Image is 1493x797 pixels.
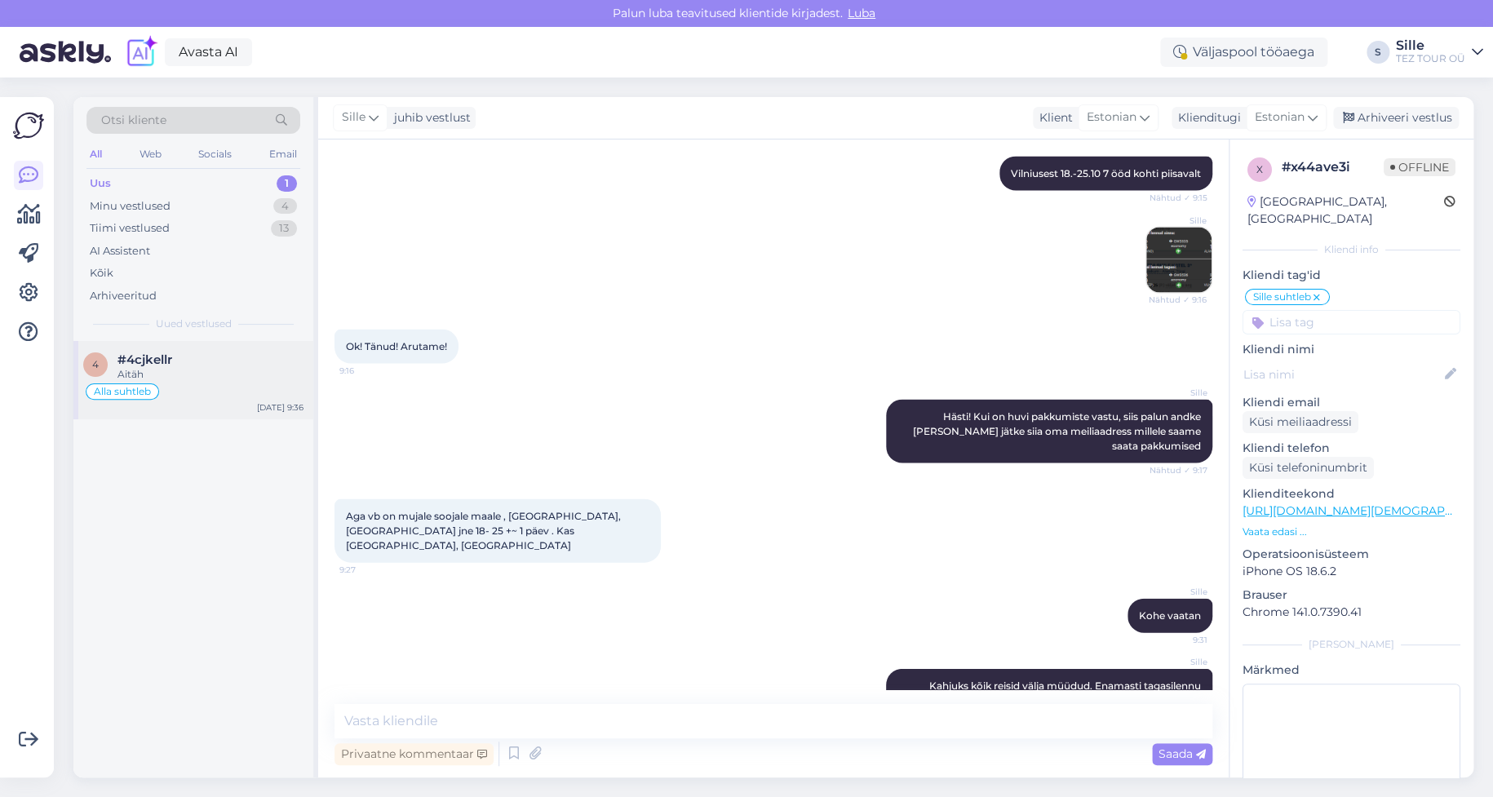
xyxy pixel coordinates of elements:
div: Kõik [90,265,113,281]
div: Email [266,144,300,165]
div: S [1367,41,1389,64]
div: Uus [90,175,111,192]
span: Nähtud ✓ 9:17 [1146,463,1207,476]
p: Kliendi tag'id [1243,267,1460,284]
span: 9:31 [1146,633,1207,645]
span: Nähtud ✓ 9:15 [1146,191,1207,203]
div: Privaatne kommentaar [334,743,494,765]
p: Kliendi telefon [1243,440,1460,457]
span: Aga vb on mujale soojale maale , [GEOGRAPHIC_DATA], [GEOGRAPHIC_DATA] jne 18- 25 +~ 1 päev . Kas ... [346,509,623,551]
p: Chrome 141.0.7390.41 [1243,604,1460,621]
span: 9:27 [339,563,401,575]
div: All [86,144,105,165]
span: Kahjuks kõik reisid välja müüdud. Enamasti tagasilennu piletid. [929,679,1203,706]
input: Lisa nimi [1243,365,1442,383]
span: 9:16 [339,364,401,376]
span: Sille [1146,585,1207,597]
div: [PERSON_NAME] [1243,637,1460,652]
div: [DATE] 9:36 [257,401,303,414]
a: Avasta AI [165,38,252,66]
p: Operatsioonisüsteem [1243,546,1460,563]
div: Minu vestlused [90,198,171,215]
div: 13 [271,220,297,237]
div: Tiimi vestlused [90,220,170,237]
div: Küsi telefoninumbrit [1243,457,1374,479]
span: Hästi! Kui on huvi pakkumiste vastu, siis palun andke [PERSON_NAME] jätke siia oma meiliaadress m... [913,410,1203,451]
span: Alla suhtleb [94,387,151,396]
img: Askly Logo [13,110,44,141]
div: Arhiveeritud [90,288,157,304]
span: Sille suhtleb [1253,292,1311,302]
span: Sille [342,108,365,126]
p: iPhone OS 18.6.2 [1243,563,1460,580]
span: Offline [1384,158,1455,176]
div: Klienditugi [1172,109,1241,126]
div: Socials [195,144,235,165]
div: Sille [1396,39,1465,52]
p: Märkmed [1243,662,1460,679]
div: Web [136,144,165,165]
div: TEZ TOUR OÜ [1396,52,1465,65]
div: Klient [1033,109,1073,126]
div: Kliendi info [1243,242,1460,257]
span: Sille [1146,655,1207,667]
p: Vaata edasi ... [1243,525,1460,539]
div: 1 [277,175,297,192]
div: juhib vestlust [388,109,471,126]
div: 4 [273,198,297,215]
p: Klienditeekond [1243,485,1460,503]
span: Sille [1145,214,1207,226]
span: x [1256,163,1263,175]
span: Sille [1146,386,1207,398]
p: Brauser [1243,587,1460,604]
span: Luba [843,6,880,20]
div: Väljaspool tööaega [1160,38,1327,67]
img: Attachment [1146,227,1212,292]
div: Küsi meiliaadressi [1243,411,1358,433]
p: Kliendi email [1243,394,1460,411]
span: Estonian [1255,108,1305,126]
span: Saada [1159,746,1206,761]
span: Kohe vaatan [1139,609,1201,621]
span: Nähtud ✓ 9:16 [1145,293,1207,305]
span: Ok! Tänud! Arutame! [346,339,447,352]
span: Uued vestlused [156,317,232,331]
input: Lisa tag [1243,310,1460,334]
span: 4 [92,358,99,370]
div: [GEOGRAPHIC_DATA], [GEOGRAPHIC_DATA] [1247,193,1444,228]
div: Aitäh [117,367,303,382]
span: Estonian [1087,108,1136,126]
a: SilleTEZ TOUR OÜ [1396,39,1483,65]
span: Otsi kliente [101,112,166,129]
div: AI Assistent [90,243,150,259]
p: Kliendi nimi [1243,341,1460,358]
div: # x44ave3i [1282,157,1384,177]
span: #4cjkellr [117,352,172,367]
div: Arhiveeri vestlus [1333,107,1459,129]
img: explore-ai [124,35,158,69]
span: Vilniusest 18.-25.10 7 ööd kohti piisavalt [1011,166,1201,179]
